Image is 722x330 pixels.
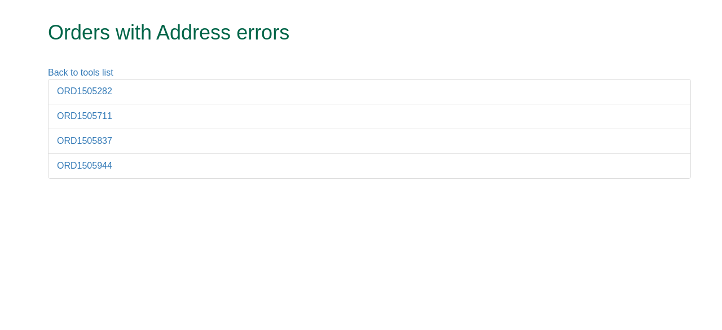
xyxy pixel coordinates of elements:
a: ORD1505837 [57,136,112,146]
a: ORD1505711 [57,111,112,121]
h1: Orders with Address errors [48,21,649,44]
a: ORD1505282 [57,86,112,96]
a: Back to tools list [48,68,113,77]
a: ORD1505944 [57,161,112,170]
